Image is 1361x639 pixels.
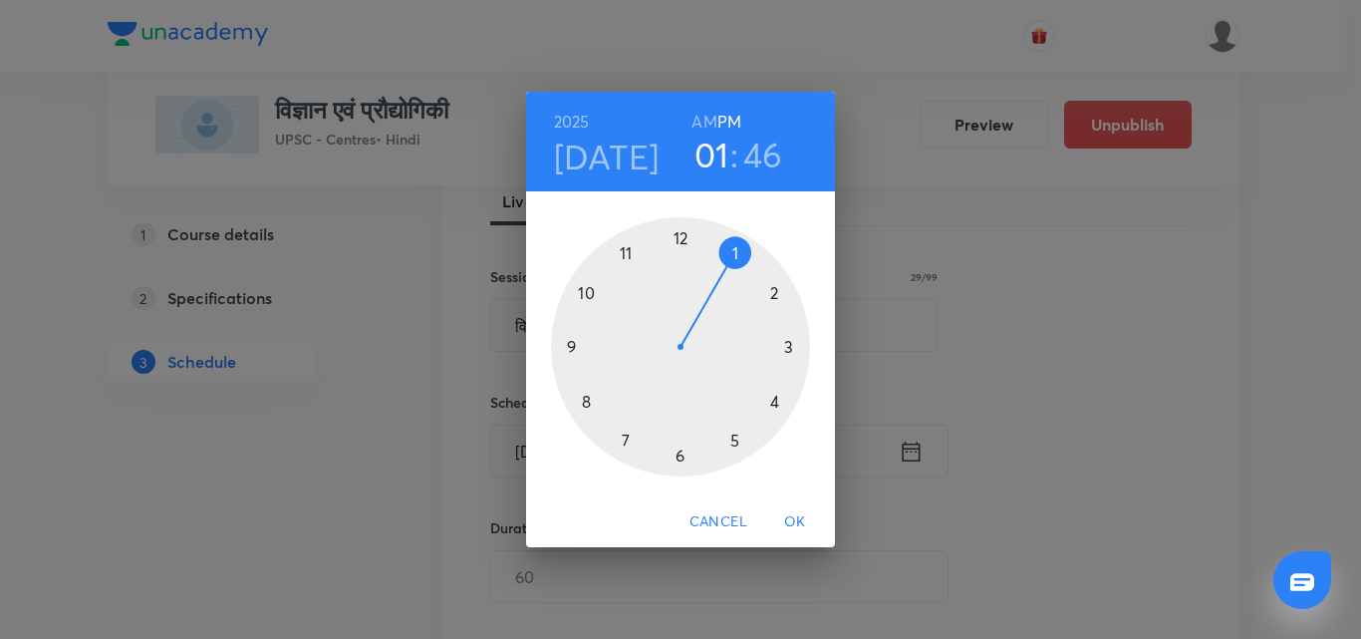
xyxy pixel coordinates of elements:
button: 46 [743,134,783,175]
button: PM [717,108,741,136]
button: 2025 [554,108,590,136]
h3: : [730,134,738,175]
button: OK [763,503,827,540]
button: AM [691,108,716,136]
span: Cancel [689,509,747,534]
span: OK [771,509,819,534]
button: Cancel [681,503,755,540]
button: 01 [694,134,729,175]
button: [DATE] [554,136,660,177]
